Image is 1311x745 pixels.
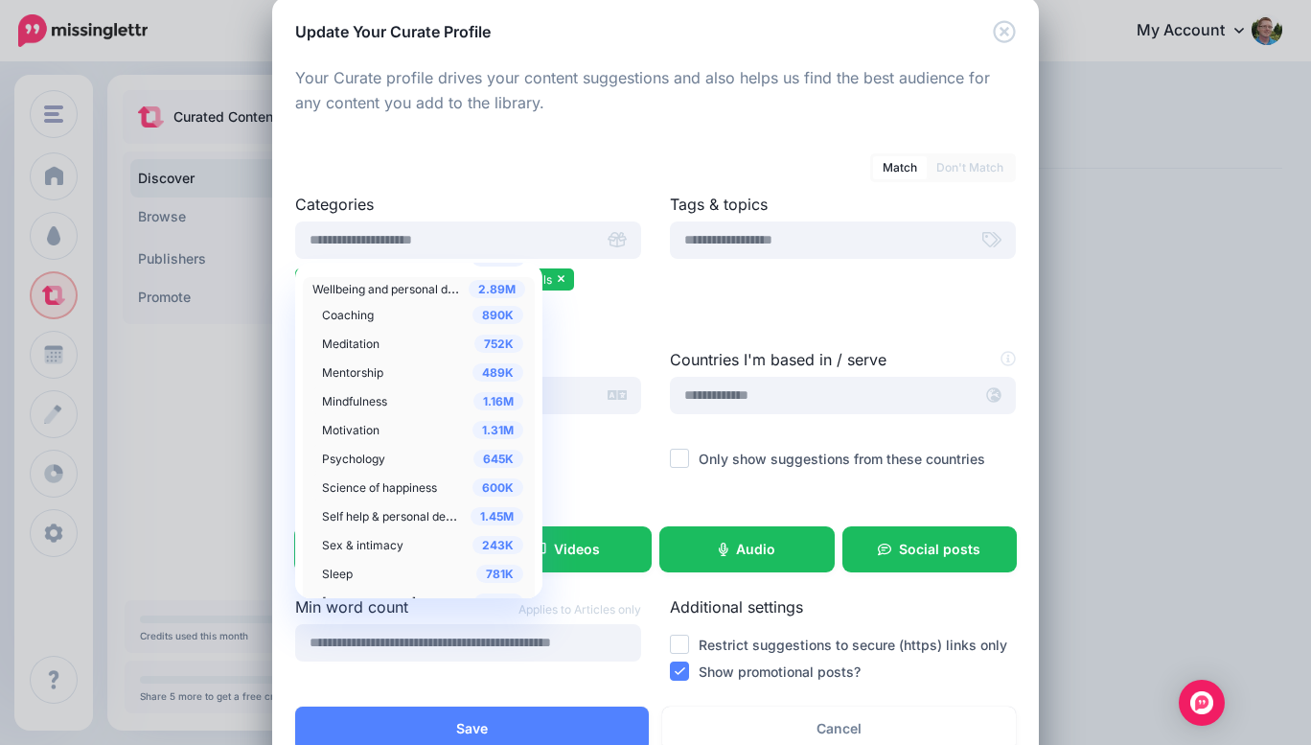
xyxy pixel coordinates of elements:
[312,444,533,473] a: 645K Psychology
[472,363,523,382] span: 489K
[322,452,385,466] span: Psychology
[899,543,980,556] span: Social posts
[322,567,353,581] span: Sleep
[474,335,523,353] span: 752K
[322,480,437,495] span: Science of happiness
[670,348,1016,371] label: Countries I'm based in / serve
[312,250,347,265] span: Travel
[312,415,533,444] a: 1.31M Motivation
[476,565,523,583] span: 781K
[843,527,1017,571] a: Social posts
[312,501,533,530] a: 1.45M Self help & personal development
[312,588,533,617] a: 855K [MEDICAL_DATA]
[1179,680,1225,726] div: Open Intercom Messenger
[473,450,523,468] span: 645K
[660,527,834,571] a: Audio
[322,507,503,524] span: Self help & personal development
[312,530,533,559] a: 243K Sex & intimacy
[469,280,525,298] span: 2.89M
[312,300,533,329] a: 890K Coaching
[322,337,379,351] span: Meditation
[670,193,1016,216] label: Tags & topics
[312,473,533,501] a: 600K Science of happiness
[322,595,416,610] span: [MEDICAL_DATA]
[473,392,523,410] span: 1.16M
[472,478,523,497] span: 600K
[993,20,1016,44] button: Close
[295,20,491,43] h5: Update Your Curate Profile
[322,394,387,408] span: Mindfulness
[471,507,523,525] span: 1.45M
[312,280,512,296] span: Wellbeing and personal development
[322,423,379,437] span: Motivation
[699,448,985,470] label: Only show suggestions from these countries
[478,527,652,571] a: Videos
[295,66,1016,116] p: Your Curate profile drives your content suggestions and also helps us find the best audience for ...
[554,543,600,556] span: Videos
[322,365,383,380] span: Mentorship
[322,308,374,322] span: Coaching
[303,277,535,645] a: 2.89M Wellbeing and personal development 890K Coaching 752K Meditation 489K Mentorship 1.16M Mind...
[295,595,641,618] label: Min word count
[295,499,1016,522] label: Media types
[312,358,533,386] a: 489K Mentorship
[295,193,641,216] label: Categories
[927,156,1013,179] a: Don't Match
[312,386,533,415] a: 1.16M Mindfulness
[472,421,523,439] span: 1.31M
[472,536,523,554] span: 243K
[312,559,533,588] a: 781K Sleep
[873,156,927,179] a: Match
[518,600,641,619] span: Applies to Articles only
[736,543,775,556] span: Audio
[699,661,861,683] label: Show promotional posts?
[474,594,523,612] span: 855K
[699,634,1007,656] label: Restrict suggestions to secure (https) links only
[670,595,1016,618] label: Additional settings
[472,306,523,324] span: 890K
[312,329,533,358] a: 752K Meditation
[322,538,403,552] span: Sex & intimacy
